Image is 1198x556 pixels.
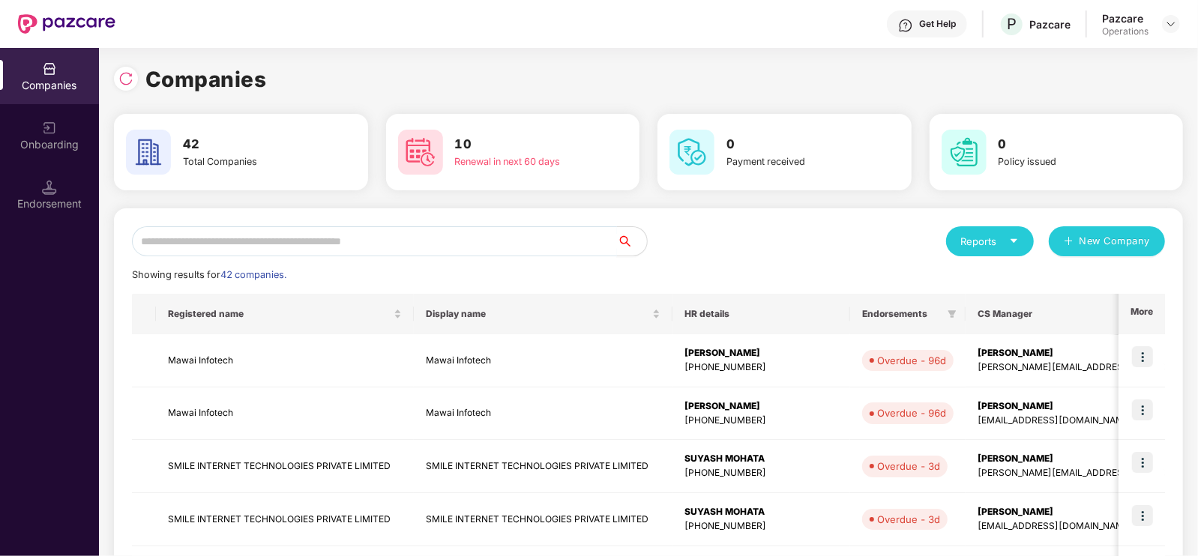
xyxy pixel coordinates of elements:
img: icon [1132,505,1153,526]
div: Overdue - 96d [877,353,946,368]
span: filter [948,309,957,318]
div: Overdue - 3d [877,459,940,474]
div: Pazcare [1102,11,1149,25]
div: Total Companies [183,154,312,169]
th: More [1119,294,1165,334]
h3: 0 [999,135,1128,154]
th: Registered name [156,294,414,334]
img: svg+xml;base64,PHN2ZyB4bWxucz0iaHR0cDovL3d3dy53My5vcmcvMjAwMC9zdmciIHdpZHRoPSI2MCIgaGVpZ2h0PSI2MC... [669,130,714,175]
img: New Pazcare Logo [18,14,115,34]
div: SUYASH MOHATA [684,452,838,466]
td: Mawai Infotech [156,334,414,387]
h3: 0 [726,135,855,154]
td: Mawai Infotech [414,387,672,441]
div: [PHONE_NUMBER] [684,466,838,480]
img: svg+xml;base64,PHN2ZyB4bWxucz0iaHR0cDovL3d3dy53My5vcmcvMjAwMC9zdmciIHdpZHRoPSI2MCIgaGVpZ2h0PSI2MC... [942,130,987,175]
img: svg+xml;base64,PHN2ZyB3aWR0aD0iMjAiIGhlaWdodD0iMjAiIHZpZXdCb3g9IjAgMCAyMCAyMCIgZmlsbD0ibm9uZSIgeG... [42,121,57,136]
div: [PERSON_NAME] [684,399,838,414]
span: 42 companies. [220,269,286,280]
div: [PERSON_NAME] [684,346,838,360]
span: filter [945,305,960,323]
div: [PHONE_NUMBER] [684,414,838,428]
img: svg+xml;base64,PHN2ZyBpZD0iUmVsb2FkLTMyeDMyIiB4bWxucz0iaHR0cDovL3d3dy53My5vcmcvMjAwMC9zdmciIHdpZH... [118,71,133,86]
img: icon [1132,452,1153,473]
span: Registered name [168,308,391,320]
div: Payment received [726,154,855,169]
div: Renewal in next 60 days [455,154,584,169]
span: New Company [1080,234,1151,249]
img: icon [1132,399,1153,420]
span: plus [1064,236,1074,248]
span: caret-down [1009,236,1019,246]
td: Mawai Infotech [414,334,672,387]
th: HR details [672,294,850,334]
td: SMILE INTERNET TECHNOLOGIES PRIVATE LIMITED [156,493,414,546]
div: Overdue - 96d [877,405,946,420]
div: Get Help [919,18,956,30]
img: svg+xml;base64,PHN2ZyBpZD0iSGVscC0zMngzMiIgeG1sbnM9Imh0dHA6Ly93d3cudzMub3JnLzIwMDAvc3ZnIiB3aWR0aD... [898,18,913,33]
img: svg+xml;base64,PHN2ZyBpZD0iRHJvcGRvd24tMzJ4MzIiIHhtbG5zPSJodHRwOi8vd3d3LnczLm9yZy8yMDAwL3N2ZyIgd2... [1165,18,1177,30]
td: SMILE INTERNET TECHNOLOGIES PRIVATE LIMITED [414,493,672,546]
div: SUYASH MOHATA [684,505,838,519]
h3: 10 [455,135,584,154]
img: icon [1132,346,1153,367]
img: svg+xml;base64,PHN2ZyBpZD0iQ29tcGFuaWVzIiB4bWxucz0iaHR0cDovL3d3dy53My5vcmcvMjAwMC9zdmciIHdpZHRoPS... [42,61,57,76]
div: Pazcare [1029,17,1071,31]
span: Display name [426,308,649,320]
img: svg+xml;base64,PHN2ZyB4bWxucz0iaHR0cDovL3d3dy53My5vcmcvMjAwMC9zdmciIHdpZHRoPSI2MCIgaGVpZ2h0PSI2MC... [398,130,443,175]
th: Display name [414,294,672,334]
div: Operations [1102,25,1149,37]
img: svg+xml;base64,PHN2ZyB3aWR0aD0iMTQuNSIgaGVpZ2h0PSIxNC41IiB2aWV3Qm94PSIwIDAgMTYgMTYiIGZpbGw9Im5vbm... [42,180,57,195]
button: search [616,226,648,256]
div: [PHONE_NUMBER] [684,519,838,534]
img: svg+xml;base64,PHN2ZyB4bWxucz0iaHR0cDovL3d3dy53My5vcmcvMjAwMC9zdmciIHdpZHRoPSI2MCIgaGVpZ2h0PSI2MC... [126,130,171,175]
div: Overdue - 3d [877,512,940,527]
span: search [616,235,647,247]
div: [PHONE_NUMBER] [684,360,838,375]
div: Reports [961,234,1019,249]
span: Endorsements [862,308,942,320]
h1: Companies [145,63,267,96]
td: SMILE INTERNET TECHNOLOGIES PRIVATE LIMITED [414,440,672,493]
span: P [1007,15,1017,33]
div: Policy issued [999,154,1128,169]
span: Showing results for [132,269,286,280]
td: Mawai Infotech [156,387,414,441]
td: SMILE INTERNET TECHNOLOGIES PRIVATE LIMITED [156,440,414,493]
button: plusNew Company [1049,226,1165,256]
h3: 42 [183,135,312,154]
